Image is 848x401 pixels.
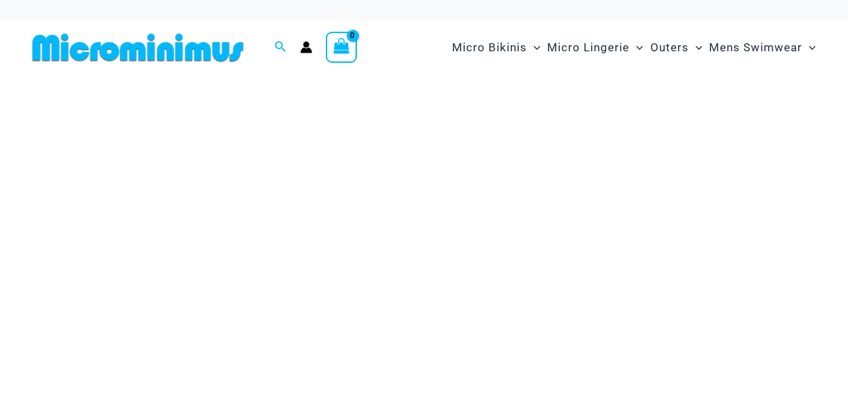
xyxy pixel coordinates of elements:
[650,30,689,65] span: Outers
[689,30,702,65] span: Menu Toggle
[647,27,706,68] a: OutersMenu ToggleMenu Toggle
[300,41,312,53] a: Account icon link
[547,30,629,65] span: Micro Lingerie
[706,27,819,68] a: Mens SwimwearMenu ToggleMenu Toggle
[27,32,249,63] img: MM SHOP LOGO FLAT
[326,32,357,63] a: View Shopping Cart, empty
[544,27,646,68] a: Micro LingerieMenu ToggleMenu Toggle
[452,30,527,65] span: Micro Bikinis
[447,25,821,70] nav: Site Navigation
[449,27,544,68] a: Micro BikinisMenu ToggleMenu Toggle
[709,30,802,65] span: Mens Swimwear
[24,89,824,361] img: Waves Breaking Ocean Bikini Pack
[802,30,816,65] span: Menu Toggle
[527,30,540,65] span: Menu Toggle
[275,39,287,56] a: Search icon link
[629,30,643,65] span: Menu Toggle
